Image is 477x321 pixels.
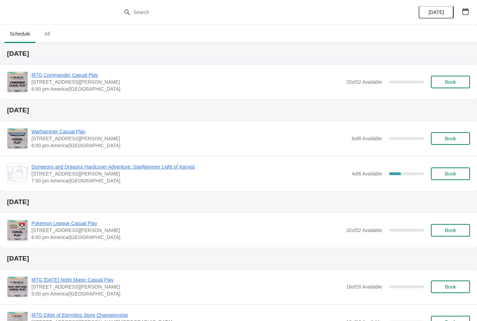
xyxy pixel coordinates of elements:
[31,135,348,142] span: [STREET_ADDRESS][PERSON_NAME]
[7,255,470,262] h2: [DATE]
[31,177,348,184] span: 7:00 pm America/[GEOGRAPHIC_DATA]
[31,128,348,135] span: Warhammer Casual Play
[7,220,28,240] img: Pokemon League Casual Play | 2040 Louetta Rd Ste I Spring, TX 77388 | 6:00 pm America/Chicago
[346,79,382,85] span: 32 of 32 Available
[346,284,382,290] span: 16 of 16 Available
[31,79,343,85] span: [STREET_ADDRESS][PERSON_NAME]
[7,277,28,297] img: MTG Friday Night Magic Casual Play | 2040 Louetta Rd Ste I Spring, TX 77388 | 5:00 pm America/Chi...
[31,276,343,283] span: MTG [DATE] Night Magic Casual Play
[31,227,343,234] span: [STREET_ADDRESS][PERSON_NAME]
[31,85,343,92] span: 6:00 pm America/[GEOGRAPHIC_DATA]
[7,199,470,206] h2: [DATE]
[4,28,36,40] span: Schedule
[445,171,456,177] span: Book
[431,224,470,237] button: Book
[431,281,470,293] button: Book
[445,79,456,85] span: Book
[7,165,28,182] img: Dungeons and Dragons Hardcover Adventure: Spelljammer Light of Xaryxis | 2040 Louetta Rd Ste I Sp...
[419,6,454,18] button: [DATE]
[7,107,470,114] h2: [DATE]
[133,6,358,18] input: Search
[38,28,56,40] span: All
[31,290,343,297] span: 5:00 pm America/[GEOGRAPHIC_DATA]
[352,136,382,141] span: 8 of 8 Available
[7,72,28,92] img: MTG Commander Casual Play | 2040 Louetta Rd Ste I Spring, TX 77388 | 6:00 pm America/Chicago
[31,312,343,319] span: MTG Edge of Eternities Store Championship
[7,50,470,57] h2: [DATE]
[31,234,343,241] span: 6:00 pm America/[GEOGRAPHIC_DATA]
[445,284,456,290] span: Book
[31,142,348,149] span: 6:00 pm America/[GEOGRAPHIC_DATA]
[31,283,343,290] span: [STREET_ADDRESS][PERSON_NAME]
[445,227,456,233] span: Book
[431,167,470,180] button: Book
[431,76,470,88] button: Book
[7,128,28,149] img: Warhammer Casual Play | 2040 Louetta Rd Ste I Spring, TX 77388 | 6:00 pm America/Chicago
[445,136,456,141] span: Book
[431,132,470,145] button: Book
[31,170,348,177] span: [STREET_ADDRESS][PERSON_NAME]
[31,72,343,79] span: MTG Commander Casual Play
[346,227,382,233] span: 32 of 32 Available
[428,9,444,15] span: [DATE]
[31,163,348,170] span: Dungeons and Dragons Hardcover Adventure: Spelljammer Light of Xaryxis
[352,171,382,177] span: 4 of 6 Available
[31,220,343,227] span: Pokemon League Casual Play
